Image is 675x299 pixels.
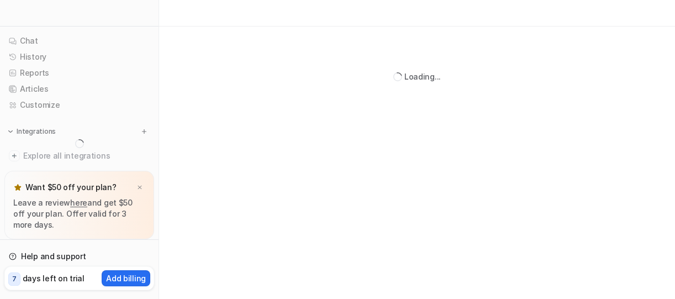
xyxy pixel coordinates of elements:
span: Explore all integrations [23,147,150,165]
img: menu_add.svg [140,128,148,135]
p: 7 [12,274,17,284]
a: Reports [4,65,154,81]
img: expand menu [7,128,14,135]
a: Chat [4,33,154,49]
p: days left on trial [23,272,85,284]
a: here [70,198,87,207]
img: x [136,184,143,191]
p: Add billing [106,272,146,284]
button: Integrations [4,126,59,137]
p: Leave a review and get $50 off your plan. Offer valid for 3 more days. [13,197,145,230]
a: Explore all integrations [4,148,154,164]
img: explore all integrations [9,150,20,161]
a: Articles [4,81,154,97]
div: Loading... [404,71,441,82]
a: History [4,49,154,65]
a: Customize [4,97,154,113]
p: Integrations [17,127,56,136]
p: Want $50 off your plan? [25,182,117,193]
img: star [13,183,22,192]
button: Add billing [102,270,150,286]
a: Help and support [4,249,154,264]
